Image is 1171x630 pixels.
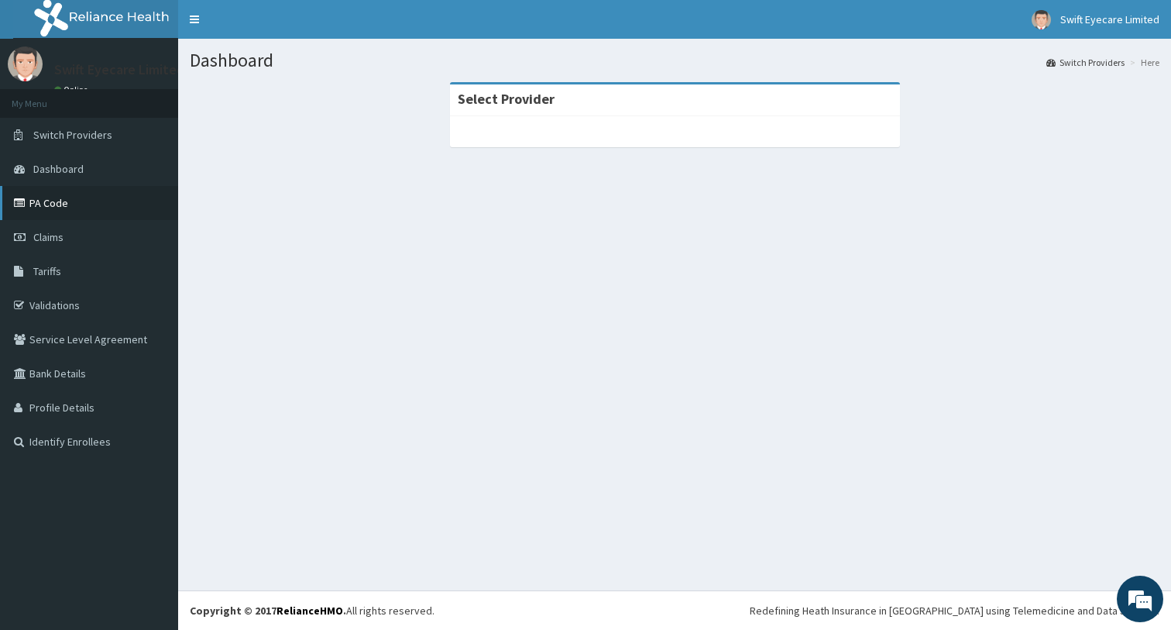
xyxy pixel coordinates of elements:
[1126,56,1159,69] li: Here
[81,87,260,107] div: Chat with us now
[190,50,1159,71] h1: Dashboard
[8,46,43,81] img: User Image
[33,264,61,278] span: Tariffs
[33,162,84,176] span: Dashboard
[54,84,91,95] a: Online
[33,128,112,142] span: Switch Providers
[458,90,555,108] strong: Select Provider
[178,590,1171,630] footer: All rights reserved.
[1060,12,1159,26] span: Swift Eyecare Limited
[33,230,64,244] span: Claims
[1032,10,1051,29] img: User Image
[276,604,343,618] a: RelianceHMO
[29,77,63,116] img: d_794563401_company_1708531726252_794563401
[254,8,291,45] div: Minimize live chat window
[1046,56,1125,69] a: Switch Providers
[190,604,346,618] strong: Copyright © 2017 .
[54,63,184,77] p: Swift Eyecare Limited
[90,195,214,352] span: We're online!
[750,603,1159,618] div: Redefining Heath Insurance in [GEOGRAPHIC_DATA] using Telemedicine and Data Science!
[8,423,295,477] textarea: Type your message and hit 'Enter'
